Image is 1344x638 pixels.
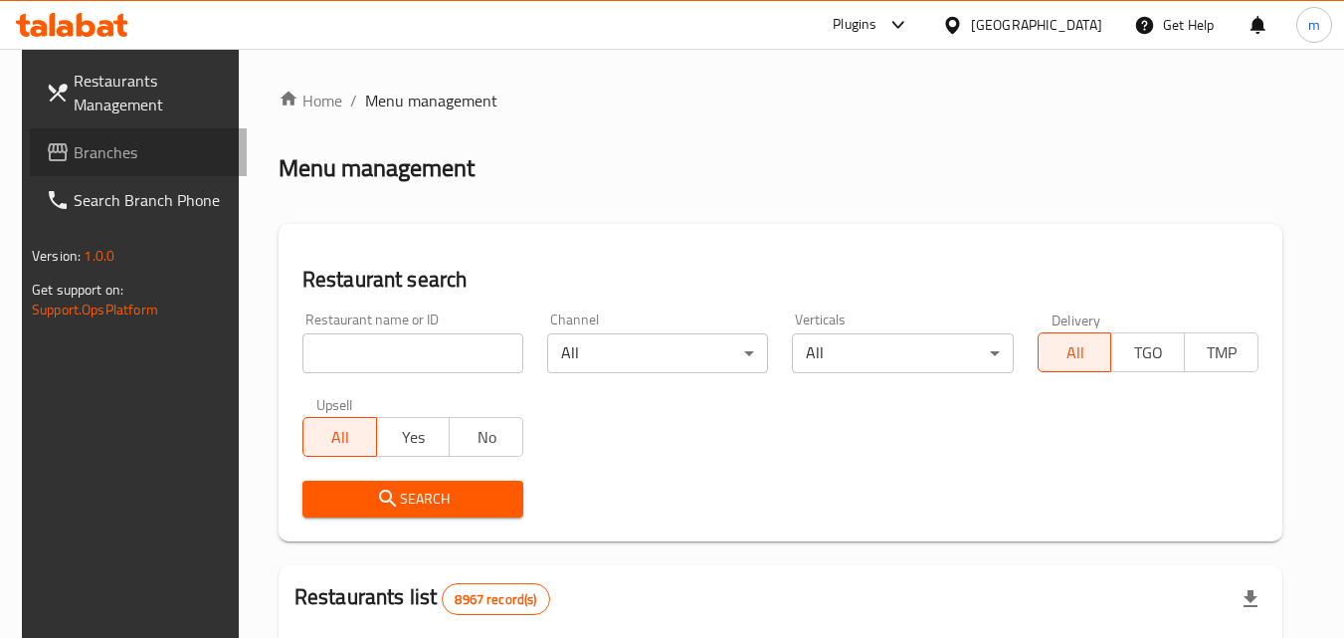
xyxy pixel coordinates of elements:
span: 8967 record(s) [443,590,548,609]
nav: breadcrumb [279,89,1282,112]
span: Search Branch Phone [74,188,231,212]
span: Get support on: [32,277,123,303]
label: Delivery [1052,313,1101,326]
a: Search Branch Phone [30,176,247,224]
span: Branches [74,140,231,164]
span: Yes [385,423,443,452]
div: Plugins [833,13,876,37]
button: No [449,417,523,457]
span: Menu management [365,89,497,112]
span: No [458,423,515,452]
span: m [1308,14,1320,36]
button: All [1038,332,1112,372]
div: All [792,333,1013,373]
h2: Menu management [279,152,475,184]
a: Home [279,89,342,112]
span: All [311,423,369,452]
div: [GEOGRAPHIC_DATA] [971,14,1102,36]
span: TMP [1193,338,1250,367]
h2: Restaurant search [302,265,1258,295]
button: Yes [376,417,451,457]
span: Restaurants Management [74,69,231,116]
button: TMP [1184,332,1258,372]
input: Search for restaurant name or ID.. [302,333,523,373]
div: All [547,333,768,373]
span: All [1047,338,1104,367]
div: Export file [1227,575,1274,623]
div: Total records count [442,583,549,615]
span: TGO [1119,338,1177,367]
button: TGO [1110,332,1185,372]
label: Upsell [316,397,353,411]
a: Support.OpsPlatform [32,297,158,322]
span: Search [318,487,507,512]
h2: Restaurants list [294,582,550,615]
button: All [302,417,377,457]
span: Version: [32,243,81,269]
li: / [350,89,357,112]
a: Branches [30,128,247,176]
button: Search [302,481,523,518]
span: 1.0.0 [84,243,114,269]
a: Restaurants Management [30,57,247,128]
